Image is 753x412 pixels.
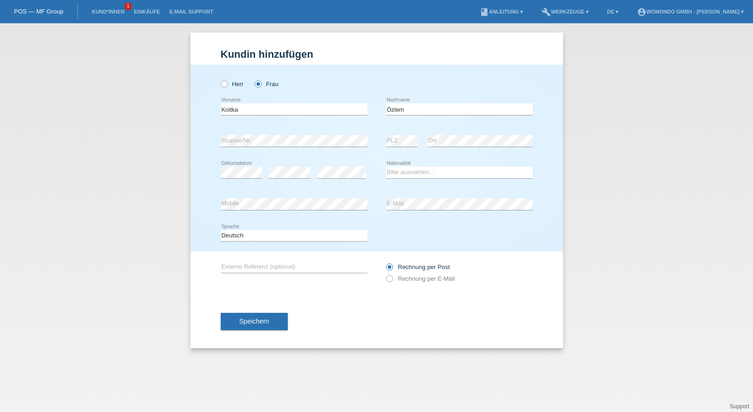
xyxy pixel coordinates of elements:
i: book [480,7,489,17]
label: Rechnung per E-Mail [386,275,455,282]
h1: Kundin hinzufügen [221,48,533,60]
input: Rechnung per Post [386,263,392,275]
a: DE ▾ [603,9,623,14]
a: POS — MF Group [14,8,63,15]
label: Herr [221,81,244,88]
label: Frau [255,81,278,88]
input: Rechnung per E-Mail [386,275,392,287]
a: E-Mail Support [165,9,218,14]
a: Kund*innen [87,9,129,14]
a: bookAnleitung ▾ [475,9,528,14]
a: Einkäufe [129,9,164,14]
input: Herr [221,81,227,87]
button: Speichern [221,313,288,331]
i: build [542,7,551,17]
a: account_circlewomondo GmbH - [PERSON_NAME] ▾ [632,9,748,14]
a: Support [730,403,749,410]
i: account_circle [637,7,646,17]
span: 1 [124,2,132,10]
input: Frau [255,81,261,87]
a: buildWerkzeuge ▾ [537,9,593,14]
label: Rechnung per Post [386,263,450,270]
span: Speichern [239,317,269,325]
